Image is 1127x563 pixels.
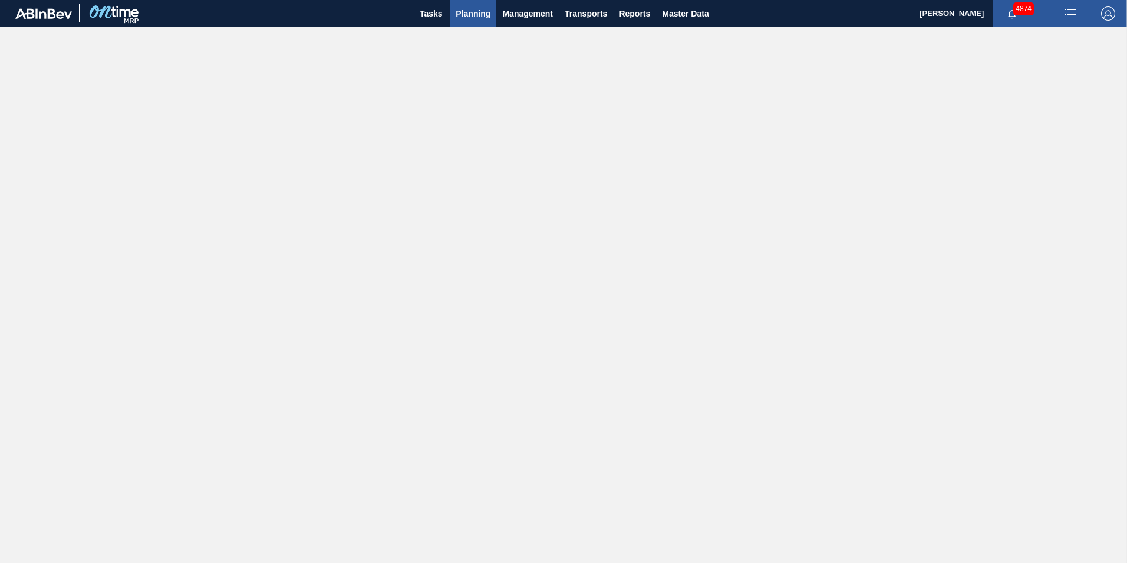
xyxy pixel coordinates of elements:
span: Reports [619,6,650,21]
span: Transports [565,6,607,21]
span: Management [502,6,553,21]
button: Notifications [993,5,1031,22]
span: Master Data [662,6,709,21]
span: Planning [456,6,490,21]
span: 4874 [1013,2,1034,15]
img: TNhmsLtSVTkK8tSr43FrP2fwEKptu5GPRR3wAAAABJRU5ErkJggg== [15,8,72,19]
img: Logout [1101,6,1115,21]
img: userActions [1063,6,1077,21]
span: Tasks [418,6,444,21]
